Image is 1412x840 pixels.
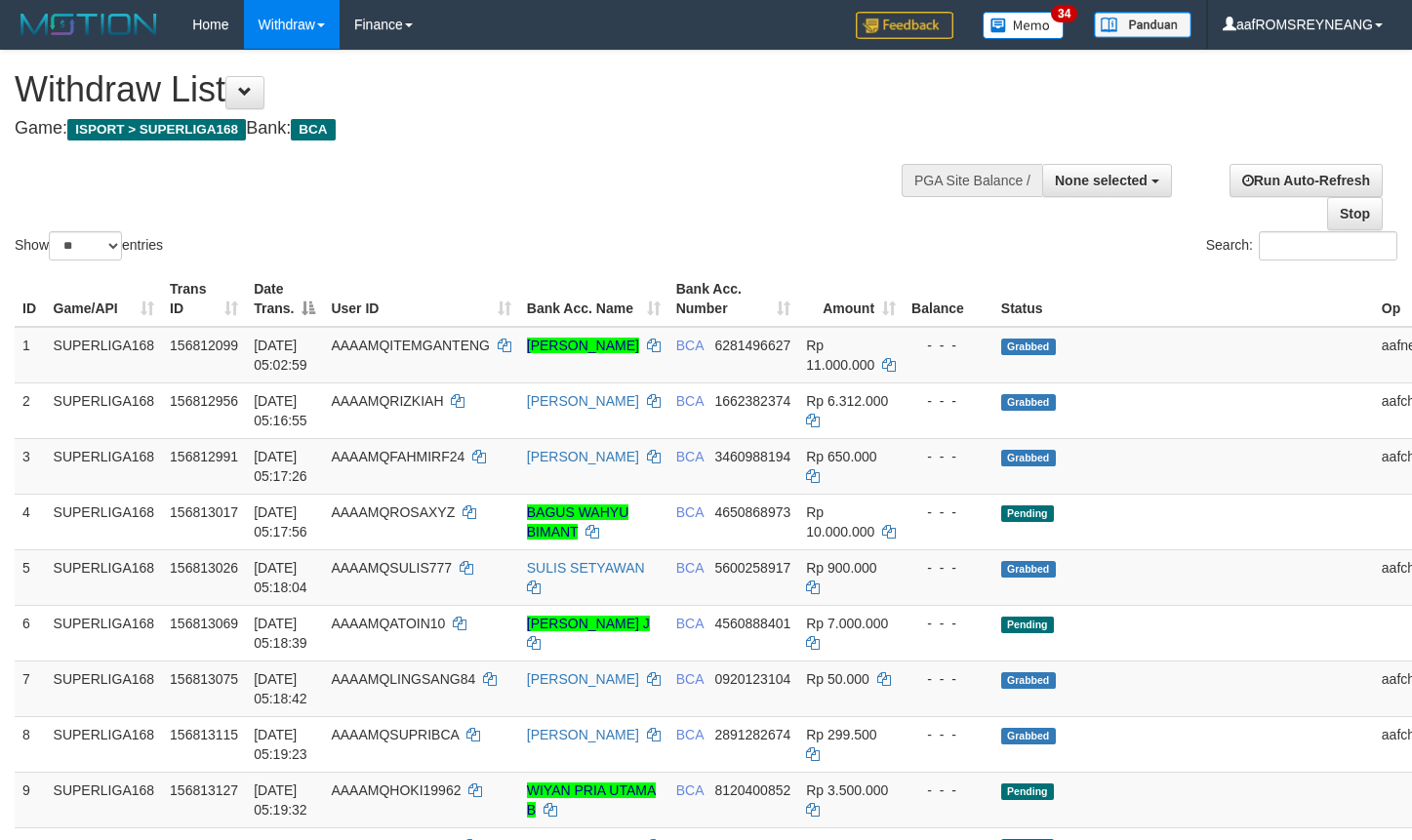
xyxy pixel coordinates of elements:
[911,614,986,633] div: - - -
[291,119,335,140] span: BCA
[254,671,307,706] span: [DATE] 05:18:42
[676,616,704,631] span: BCA
[1001,505,1054,522] span: Pending
[1094,12,1191,38] img: panduan.png
[67,119,246,140] span: ISPORT > SUPERLIGA168
[806,449,876,464] span: Rp 650.000
[246,271,323,327] th: Date Trans.: activate to sort column descending
[806,393,888,409] span: Rp 6.312.000
[170,560,238,576] span: 156813026
[676,393,704,409] span: BCA
[1001,617,1054,633] span: Pending
[527,504,629,540] a: BAGUS WAHYU BIMANT
[1230,164,1383,197] a: Run Auto-Refresh
[911,725,986,744] div: - - -
[1042,164,1172,197] button: None selected
[714,560,790,576] span: Copy 5600258917 to clipboard
[170,782,238,798] span: 156813127
[254,727,307,762] span: [DATE] 05:19:23
[170,504,238,520] span: 156813017
[15,549,46,605] td: 5
[254,393,307,428] span: [DATE] 05:16:55
[254,449,307,484] span: [DATE] 05:17:26
[46,271,163,327] th: Game/API: activate to sort column ascending
[46,327,163,383] td: SUPERLIGA168
[993,271,1374,327] th: Status
[714,727,790,742] span: Copy 2891282674 to clipboard
[676,504,704,520] span: BCA
[1001,339,1056,355] span: Grabbed
[170,727,238,742] span: 156813115
[46,716,163,772] td: SUPERLIGA168
[527,560,645,576] a: SULIS SETYAWAN
[806,727,876,742] span: Rp 299.500
[1001,561,1056,578] span: Grabbed
[331,671,475,687] span: AAAAMQLINGSANG84
[714,393,790,409] span: Copy 1662382374 to clipboard
[1259,231,1397,260] input: Search:
[331,393,443,409] span: AAAAMQRIZKIAH
[46,772,163,827] td: SUPERLIGA168
[15,10,163,39] img: MOTION_logo.png
[527,671,639,687] a: [PERSON_NAME]
[331,449,464,464] span: AAAAMQFAHMIRF24
[519,271,668,327] th: Bank Acc. Name: activate to sort column ascending
[911,558,986,578] div: - - -
[911,502,986,522] div: - - -
[15,70,922,109] h1: Withdraw List
[527,449,639,464] a: [PERSON_NAME]
[15,716,46,772] td: 8
[254,338,307,373] span: [DATE] 05:02:59
[170,338,238,353] span: 156812099
[714,782,790,798] span: Copy 8120400852 to clipboard
[170,449,238,464] span: 156812991
[527,782,657,818] a: WIYAN PRIA UTAMA B
[331,338,490,353] span: AAAAMQITEMGANTENG
[1055,173,1148,188] span: None selected
[676,449,704,464] span: BCA
[668,271,799,327] th: Bank Acc. Number: activate to sort column ascending
[527,616,650,631] a: [PERSON_NAME] J
[331,727,459,742] span: AAAAMQSUPRIBCA
[911,391,986,411] div: - - -
[15,119,922,139] h4: Game: Bank:
[904,271,993,327] th: Balance
[806,616,888,631] span: Rp 7.000.000
[1001,450,1056,466] span: Grabbed
[1001,672,1056,689] span: Grabbed
[170,393,238,409] span: 156812956
[162,271,246,327] th: Trans ID: activate to sort column ascending
[714,616,790,631] span: Copy 4560888401 to clipboard
[676,727,704,742] span: BCA
[527,393,639,409] a: [PERSON_NAME]
[170,616,238,631] span: 156813069
[676,338,704,353] span: BCA
[46,660,163,716] td: SUPERLIGA168
[170,671,238,687] span: 156813075
[1001,728,1056,744] span: Grabbed
[806,560,876,576] span: Rp 900.000
[1327,197,1383,230] a: Stop
[527,727,639,742] a: [PERSON_NAME]
[902,164,1042,197] div: PGA Site Balance /
[46,494,163,549] td: SUPERLIGA168
[15,382,46,438] td: 2
[331,616,445,631] span: AAAAMQATOIN10
[15,494,46,549] td: 4
[911,336,986,355] div: - - -
[331,560,452,576] span: AAAAMQSULIS777
[714,338,790,353] span: Copy 6281496627 to clipboard
[806,338,874,373] span: Rp 11.000.000
[676,671,704,687] span: BCA
[46,438,163,494] td: SUPERLIGA168
[46,605,163,660] td: SUPERLIGA168
[911,669,986,689] div: - - -
[714,504,790,520] span: Copy 4650868973 to clipboard
[15,605,46,660] td: 6
[323,271,518,327] th: User ID: activate to sort column ascending
[331,782,461,798] span: AAAAMQHOKI19962
[806,782,888,798] span: Rp 3.500.000
[254,504,307,540] span: [DATE] 05:17:56
[798,271,904,327] th: Amount: activate to sort column ascending
[983,12,1065,39] img: Button%20Memo.svg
